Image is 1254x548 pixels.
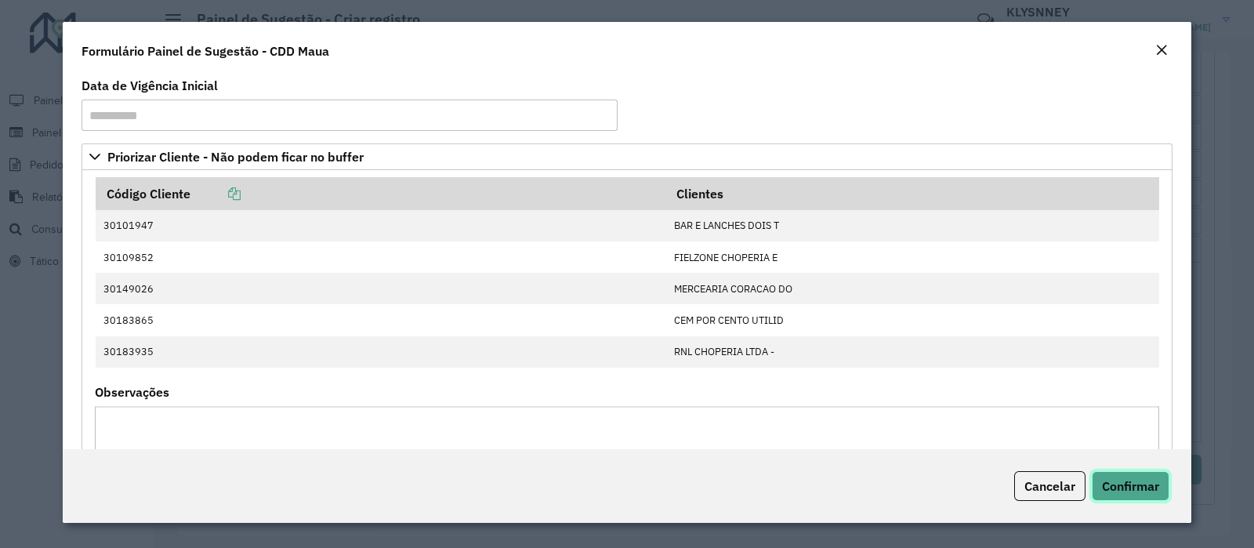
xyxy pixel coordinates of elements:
[96,304,666,336] td: 30183865
[96,273,666,304] td: 30149026
[1092,471,1169,501] button: Confirmar
[96,210,666,241] td: 30101947
[665,241,1158,273] td: FIELZONE CHOPERIA E
[190,186,241,201] a: Copiar
[665,210,1158,241] td: BAR E LANCHES DOIS T
[95,383,169,401] label: Observações
[96,336,666,368] td: 30183935
[82,76,218,95] label: Data de Vigência Inicial
[665,304,1158,336] td: CEM POR CENTO UTILID
[82,143,1172,170] a: Priorizar Cliente - Não podem ficar no buffer
[1014,471,1085,501] button: Cancelar
[665,177,1158,210] th: Clientes
[1151,41,1172,61] button: Close
[96,177,666,210] th: Código Cliente
[665,273,1158,304] td: MERCEARIA CORACAO DO
[82,42,329,60] h4: Formulário Painel de Sugestão - CDD Maua
[665,336,1158,368] td: RNL CHOPERIA LTDA -
[1102,478,1159,494] span: Confirmar
[1024,478,1075,494] span: Cancelar
[96,241,666,273] td: 30109852
[1155,44,1168,56] em: Fechar
[107,151,364,163] span: Priorizar Cliente - Não podem ficar no buffer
